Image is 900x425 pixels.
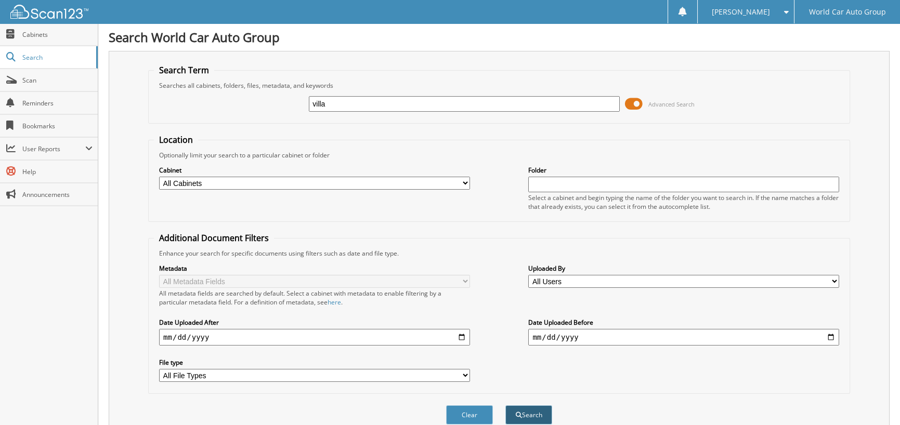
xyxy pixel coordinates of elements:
span: Advanced Search [648,100,695,108]
legend: Location [154,134,198,145]
div: Enhance your search for specific documents using filters such as date and file type. [154,249,844,258]
label: Date Uploaded Before [528,318,839,327]
a: here [328,298,341,307]
span: Help [22,167,93,176]
div: Optionally limit your search to a particular cabinet or folder [154,151,844,160]
label: Cabinet [159,166,470,175]
span: Scan [22,76,93,85]
label: Metadata [159,264,470,273]
label: Date Uploaded After [159,318,470,327]
label: File type [159,358,470,367]
legend: Additional Document Filters [154,232,274,244]
button: Clear [446,405,493,424]
label: Uploaded By [528,264,839,273]
span: Search [22,53,91,62]
iframe: Chat Widget [848,375,900,425]
input: start [159,329,470,346]
span: Cabinets [22,30,93,39]
div: Searches all cabinets, folders, files, metadata, and keywords [154,81,844,90]
span: User Reports [22,144,85,153]
button: Search [505,405,552,424]
legend: Search Term [154,64,214,76]
div: All metadata fields are searched by default. Select a cabinet with metadata to enable filtering b... [159,289,470,307]
span: World Car Auto Group [809,9,886,15]
span: Reminders [22,99,93,108]
span: [PERSON_NAME] [712,9,770,15]
h1: Search World Car Auto Group [109,29,890,46]
span: Bookmarks [22,122,93,130]
div: Select a cabinet and begin typing the name of the folder you want to search in. If the name match... [528,193,839,211]
span: Announcements [22,190,93,199]
img: scan123-logo-white.svg [10,5,88,19]
label: Folder [528,166,839,175]
input: end [528,329,839,346]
